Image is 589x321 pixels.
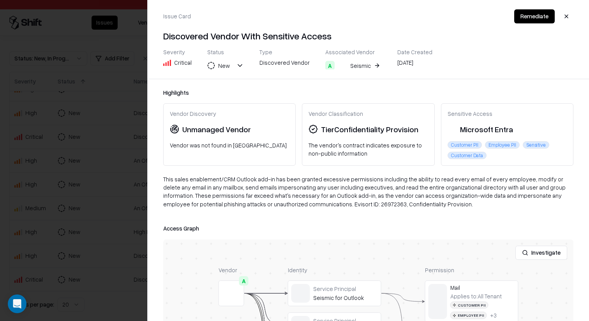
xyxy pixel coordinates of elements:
div: Service Principal [313,285,378,292]
div: Seismic [350,62,371,70]
div: A [325,61,335,70]
div: Unmanaged Vendor [182,123,251,135]
div: Permission [425,266,518,274]
div: Employee PII [485,141,520,149]
img: Microsoft Entra [448,124,457,134]
button: ASeismic [325,59,382,73]
div: Type [259,48,310,55]
img: Seismic [338,61,347,70]
div: Date Created [397,48,432,55]
div: Critical [174,59,192,67]
div: Vendor Classification [309,110,428,117]
div: Seismic for Outlook [313,294,378,301]
div: Applies to: All Tenant [450,293,502,300]
div: Vendor Discovery [170,110,289,117]
div: The vendor's contract indicates exposure to non-public information [309,141,428,158]
div: Customer PII [450,301,488,309]
button: Remediate [514,9,555,23]
div: Vendor was not found in [GEOGRAPHIC_DATA] [170,141,289,149]
div: Status [207,48,244,55]
div: Vendor [219,266,244,274]
div: New [218,62,230,70]
div: Issue Card [163,12,191,20]
div: Customer Data [448,152,487,159]
button: +3 [490,312,497,319]
div: Sensitive [523,141,549,149]
div: Associated Vendor [325,48,382,55]
div: Customer PII [448,141,482,149]
div: Access Graph [163,224,573,233]
div: This sales enablement/CRM Outlook add-in has been granted excessive permissions including the abi... [163,175,573,215]
div: Microsoft Entra [448,123,513,135]
div: Severity [163,48,192,55]
div: Highlights [163,89,573,97]
div: Discovered Vendor [259,59,310,69]
div: Employee PII [450,312,487,319]
div: Identity [288,266,381,274]
div: Sensitive Access [448,110,567,117]
div: Mail [450,284,515,291]
div: + 3 [490,312,497,319]
button: Investigate [515,246,567,260]
div: A [239,276,249,286]
h4: Discovered Vendor With Sensitive Access [163,30,573,42]
div: Tier Confidentiality Provision [321,123,418,135]
div: [DATE] [397,59,432,69]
